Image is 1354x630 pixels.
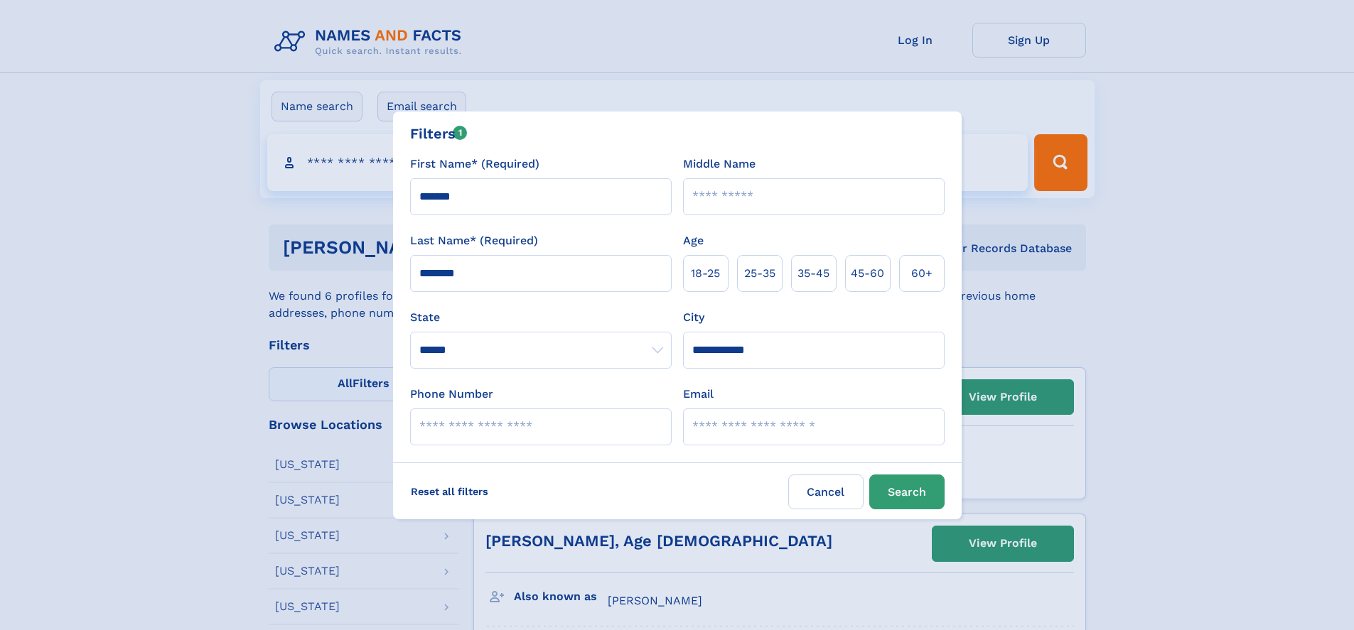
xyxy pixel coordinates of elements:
label: Reset all filters [402,474,498,509]
span: 18‑25 [691,265,720,282]
label: City [683,309,704,326]
span: 45‑60 [851,265,884,282]
button: Search [869,474,945,509]
div: Filters [410,123,468,144]
span: 60+ [911,265,933,282]
label: Last Name* (Required) [410,232,538,249]
label: Middle Name [683,156,756,173]
label: Cancel [788,474,864,509]
span: 25‑35 [744,265,775,282]
label: Email [683,386,714,403]
label: Phone Number [410,386,493,403]
span: 35‑45 [797,265,829,282]
label: State [410,309,672,326]
label: Age [683,232,704,249]
label: First Name* (Required) [410,156,539,173]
